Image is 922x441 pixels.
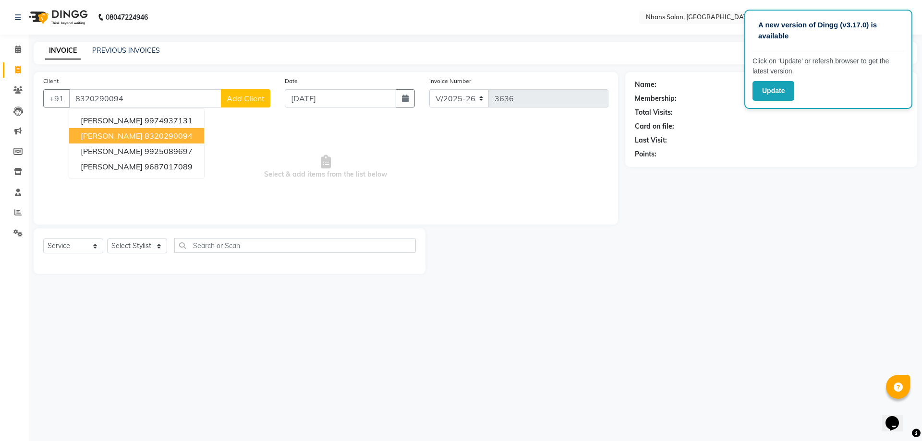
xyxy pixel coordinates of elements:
p: Click on ‘Update’ or refersh browser to get the latest version. [752,56,904,76]
div: Last Visit: [635,135,667,145]
label: Date [285,77,298,85]
label: Client [43,77,59,85]
img: logo [24,4,90,31]
span: [PERSON_NAME] [81,131,143,141]
div: Membership: [635,94,677,104]
span: [PERSON_NAME] [81,162,143,171]
ngb-highlight: 9925089697 [145,146,193,156]
p: A new version of Dingg (v3.17.0) is available [758,20,898,41]
div: Name: [635,80,656,90]
button: +91 [43,89,70,107]
label: Invoice Number [429,77,471,85]
div: Card on file: [635,121,674,131]
span: [PERSON_NAME] [81,146,143,156]
span: [PERSON_NAME] [81,116,143,125]
ngb-highlight: 8320290094 [145,131,193,141]
input: Search or Scan [174,238,416,253]
span: Add Client [227,94,265,103]
button: Add Client [221,89,270,107]
a: PREVIOUS INVOICES [92,46,160,55]
span: Select & add items from the list below [43,119,608,215]
iframe: chat widget [882,403,912,431]
input: Search by Name/Mobile/Email/Code [69,89,221,107]
div: Total Visits: [635,107,673,118]
ngb-highlight: 9687017089 [145,162,193,171]
button: Update [752,81,794,101]
ngb-highlight: 9974937131 [145,116,193,125]
div: Points: [635,149,656,159]
a: INVOICE [45,42,81,60]
b: 08047224946 [106,4,148,31]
